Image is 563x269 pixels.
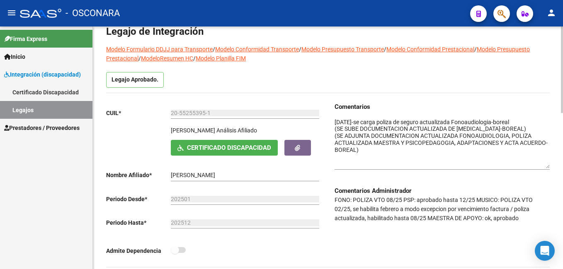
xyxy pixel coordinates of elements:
p: Legajo Aprobado. [106,72,164,88]
a: Modelo Conformidad Transporte [215,46,299,53]
h3: Comentarios [335,102,550,111]
a: Modelo Formulario DDJJ para Transporte [106,46,213,53]
p: Periodo Desde [106,195,171,204]
a: Modelo Conformidad Prestacional [386,46,474,53]
p: [PERSON_NAME] [171,126,215,135]
p: Periodo Hasta [106,218,171,227]
span: Prestadores / Proveedores [4,123,80,132]
p: FONO: POLIZA VTO 08/25 PSP: aprobado hasta 12/25 MUSICO: POLIZA VTO 02/25, se habilita febrero a ... [335,195,550,223]
span: - OSCONARA [66,4,120,22]
span: Integración (discapacidad) [4,70,81,79]
p: Admite Dependencia [106,246,171,255]
p: Nombre Afiliado [106,171,171,180]
mat-icon: menu [7,8,17,18]
p: CUIL [106,108,171,118]
mat-icon: person [546,8,556,18]
span: Firma Express [4,34,47,43]
span: Certificado Discapacidad [187,144,271,152]
h1: Legajo de Integración [106,25,550,38]
a: Modelo Planilla FIM [196,55,246,62]
a: ModeloResumen HC [141,55,193,62]
a: Modelo Presupuesto Transporte [301,46,384,53]
button: Certificado Discapacidad [171,140,278,155]
div: Análisis Afiliado [216,126,257,135]
h3: Comentarios Administrador [335,186,550,195]
div: Open Intercom Messenger [535,241,555,261]
span: Inicio [4,52,25,61]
